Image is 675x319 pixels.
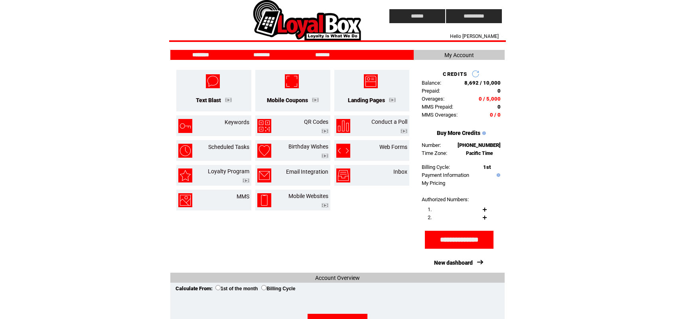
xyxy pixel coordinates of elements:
[450,34,499,39] span: Hello [PERSON_NAME]
[393,168,407,175] a: Inbox
[490,112,501,118] span: 0 / 0
[225,98,232,102] img: video.png
[208,144,249,150] a: Scheduled Tasks
[286,168,328,175] a: Email Integration
[178,193,192,207] img: mms.png
[178,168,192,182] img: loyalty-program.png
[401,129,407,133] img: video.png
[422,88,440,94] span: Prepaid:
[267,97,308,103] a: Mobile Coupons
[364,74,378,88] img: landing-pages.png
[379,144,407,150] a: Web Forms
[237,193,249,200] a: MMS
[497,88,501,94] span: 0
[371,119,407,125] a: Conduct a Poll
[261,285,266,290] input: Billing Cycle
[243,178,249,183] img: video.png
[437,130,480,136] a: Buy More Credits
[215,285,221,290] input: 1st of the month
[257,144,271,158] img: birthday-wishes.png
[479,96,501,102] span: 0 / 5,000
[422,80,441,86] span: Balance:
[312,98,319,102] img: video.png
[257,193,271,207] img: mobile-websites.png
[285,74,299,88] img: mobile-coupons.png
[422,142,441,148] span: Number:
[458,142,501,148] span: [PHONE_NUMBER]
[422,150,447,156] span: Time Zone:
[178,144,192,158] img: scheduled-tasks.png
[178,119,192,133] img: keywords.png
[428,214,432,220] span: 2.
[336,119,350,133] img: conduct-a-poll.png
[322,203,328,208] img: video.png
[336,144,350,158] img: web-forms.png
[389,98,396,102] img: video.png
[208,168,249,174] a: Loyalty Program
[196,97,221,103] a: Text Blast
[464,80,501,86] span: 8,692 / 10,000
[495,173,500,177] img: help.gif
[322,129,328,133] img: video.png
[497,104,501,110] span: 0
[257,168,271,182] img: email-integration.png
[422,172,469,178] a: Payment Information
[336,168,350,182] img: inbox.png
[225,119,249,125] a: Keywords
[444,52,474,58] span: My Account
[215,286,258,291] label: 1st of the month
[443,71,467,77] span: CREDITS
[428,206,432,212] span: 1.
[434,260,473,266] a: New dashboard
[304,119,328,125] a: QR Codes
[422,104,453,110] span: MMS Prepaid:
[422,180,445,186] a: My Pricing
[261,286,295,291] label: Billing Cycle
[422,164,450,170] span: Billing Cycle:
[257,119,271,133] img: qr-codes.png
[206,74,220,88] img: text-blast.png
[288,143,328,150] a: Birthday Wishes
[322,154,328,158] img: video.png
[422,96,444,102] span: Overages:
[176,285,213,291] span: Calculate From:
[480,131,486,135] img: help.gif
[288,193,328,199] a: Mobile Websites
[422,196,469,202] span: Authorized Numbers:
[422,112,458,118] span: MMS Overages:
[348,97,385,103] a: Landing Pages
[483,164,491,170] span: 1st
[466,151,493,156] span: Pacific Time
[315,275,360,281] span: Account Overview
